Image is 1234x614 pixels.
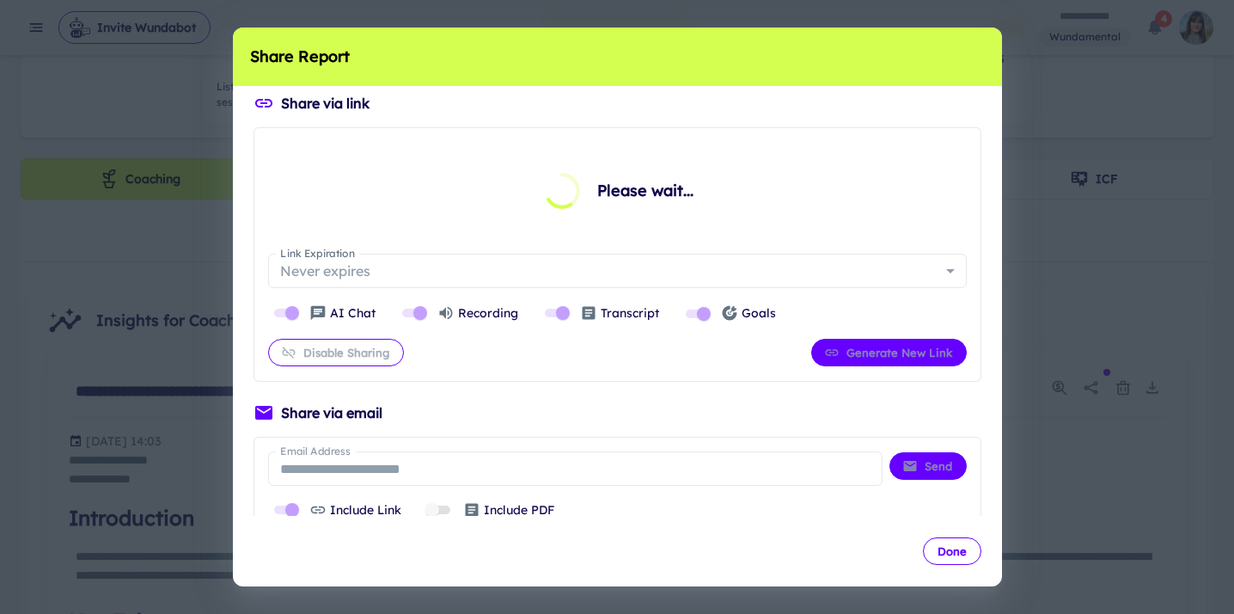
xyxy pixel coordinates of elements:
div: Never expires [268,254,967,288]
label: Link Expiration [280,246,355,261]
button: Done [923,537,981,565]
h6: Please wait... [597,179,693,203]
p: AI Chat [330,304,376,322]
p: Include Link [330,500,401,519]
label: Email Address [280,444,351,458]
p: Recording [458,304,518,322]
h2: Share Report [233,28,1002,86]
p: Transcript [601,304,659,322]
h6: Share via link [281,93,370,114]
h6: Share via email [281,402,382,423]
p: Include PDF [484,500,554,519]
p: Goals [742,304,776,322]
